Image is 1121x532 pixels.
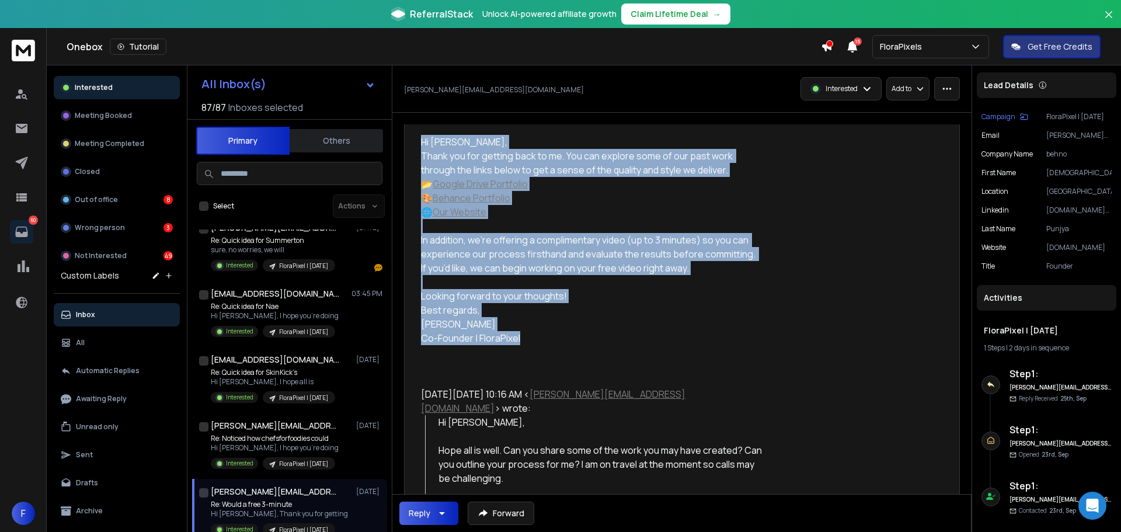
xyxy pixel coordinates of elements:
[211,354,339,366] h1: [EMAIL_ADDRESS][DOMAIN_NAME]
[290,128,383,154] button: Others
[12,502,35,525] button: F
[421,303,762,345] div: Best regards, [PERSON_NAME] Co-Founder | FloraPixel
[1019,394,1087,403] p: Reply Received
[54,132,180,155] button: Meeting Completed
[351,289,382,298] p: 03:45 PM
[981,243,1006,252] p: website
[211,500,348,509] p: Re: Would a free 3-minute
[75,83,113,92] p: Interested
[356,487,382,496] p: [DATE]
[1046,243,1112,252] p: [DOMAIN_NAME]
[76,450,93,460] p: Sent
[76,506,103,516] p: Archive
[1028,41,1092,53] p: Get Free Credits
[981,149,1033,159] p: Company Name
[192,72,385,96] button: All Inbox(s)
[54,359,180,383] button: Automatic Replies
[421,149,762,177] div: Thank you for getting back to me. You can explore some of our past work through the links below t...
[880,41,927,53] p: FloraPixels
[75,223,125,232] p: Wrong person
[421,388,685,415] a: [PERSON_NAME][EMAIL_ADDRESS][DOMAIN_NAME]
[76,338,85,347] p: All
[1009,479,1112,493] h6: Step 1 :
[1046,224,1112,234] p: Punjya
[1009,439,1112,448] h6: [PERSON_NAME][EMAIL_ADDRESS][DOMAIN_NAME]
[433,206,486,218] a: Our Website
[279,460,328,468] p: FloraPixel | [DATE]
[433,178,528,190] a: Google Drive Portfolio
[713,8,721,20] span: →
[67,39,821,55] div: Onebox
[1046,168,1112,178] p: [DEMOGRAPHIC_DATA]
[75,251,127,260] p: Not Interested
[54,331,180,354] button: All
[61,270,119,281] h3: Custom Labels
[438,443,763,485] div: Hope all is well. Can you share some of the work you may have created? Can you outline your proce...
[421,387,762,415] div: [DATE][DATE] 10:16 AM < > wrote:
[76,422,119,432] p: Unread only
[226,327,253,336] p: Interested
[981,112,1015,121] p: Campaign
[1046,206,1112,215] p: [DOMAIN_NAME][URL]
[211,311,339,321] p: Hi [PERSON_NAME], I hope you’re doing
[356,355,382,364] p: [DATE]
[826,84,858,93] p: Interested
[54,303,180,326] button: Inbox
[54,76,180,99] button: Interested
[1078,492,1106,520] div: Open Intercom Messenger
[163,195,173,204] div: 8
[54,216,180,239] button: Wrong person3
[228,100,303,114] h3: Inboxes selected
[1046,262,1112,271] p: Founder
[399,502,458,525] button: Reply
[468,502,534,525] button: Forward
[211,443,339,453] p: Hi [PERSON_NAME], I hope you're doing
[213,201,234,211] label: Select
[226,459,253,468] p: Interested
[211,420,339,432] h1: [PERSON_NAME][EMAIL_ADDRESS][DOMAIN_NAME]
[482,8,617,20] p: Unlock AI-powered affiliate growth
[75,111,132,120] p: Meeting Booked
[421,135,762,149] div: Hi [PERSON_NAME],
[211,368,335,377] p: Re: Quick idea for SkinKick’s
[75,167,100,176] p: Closed
[75,139,144,148] p: Meeting Completed
[892,84,911,93] p: Add to
[1003,35,1101,58] button: Get Free Credits
[1009,423,1112,437] h6: Step 1 :
[981,187,1008,196] p: location
[211,509,348,519] p: Hi [PERSON_NAME], Thank you for getting
[1060,394,1087,402] span: 25th, Sep
[226,261,253,270] p: Interested
[984,79,1033,91] p: Lead Details
[1046,187,1112,196] p: [GEOGRAPHIC_DATA]
[75,195,118,204] p: Out of office
[984,325,1109,336] h1: FloraPixel | [DATE]
[981,224,1015,234] p: Last Name
[211,302,339,311] p: Re: Quick idea for Nae
[977,285,1116,311] div: Activities
[211,236,335,245] p: Re: Quick idea for Summerton
[54,104,180,127] button: Meeting Booked
[163,251,173,260] div: 49
[76,394,127,404] p: Awaiting Reply
[981,112,1028,121] button: Campaign
[211,288,339,300] h1: [EMAIL_ADDRESS][DOMAIN_NAME]
[984,343,1109,353] div: |
[1009,343,1069,353] span: 2 days in sequence
[54,443,180,467] button: Sent
[201,78,266,90] h1: All Inbox(s)
[211,245,335,255] p: sure, no worries, we will
[211,486,339,498] h1: [PERSON_NAME][EMAIL_ADDRESS][DOMAIN_NAME]
[984,343,1005,353] span: 1 Steps
[1049,506,1076,514] span: 23rd, Sep
[10,220,33,244] a: 60
[1009,367,1112,381] h6: Step 1 :
[1009,495,1112,504] h6: [PERSON_NAME][EMAIL_ADDRESS][DOMAIN_NAME]
[410,7,473,21] span: ReferralStack
[226,393,253,402] p: Interested
[76,310,95,319] p: Inbox
[1046,112,1112,121] p: FloraPixel | [DATE]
